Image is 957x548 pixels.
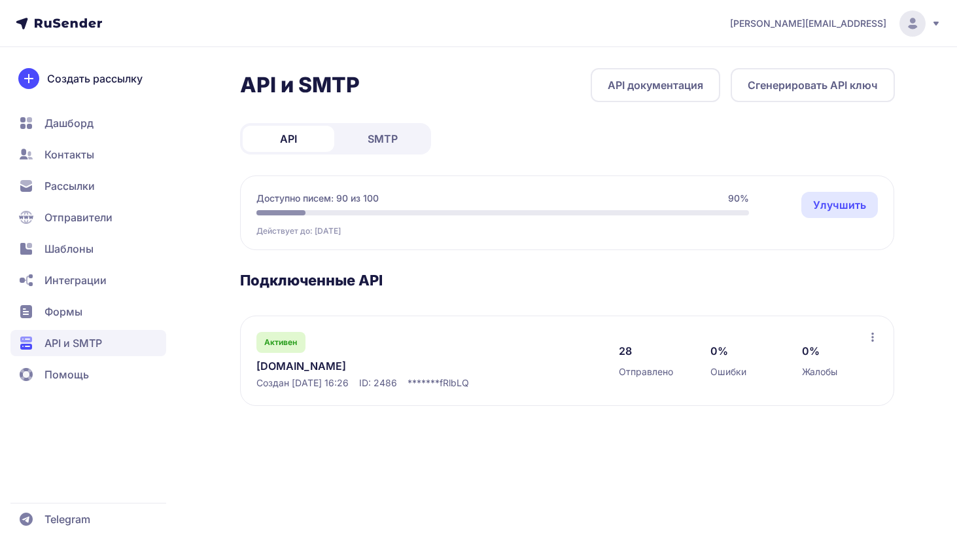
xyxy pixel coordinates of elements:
span: Контакты [44,147,94,162]
span: 28 [619,343,632,359]
span: Ошибки [710,365,746,378]
span: [PERSON_NAME][EMAIL_ADDRESS] [730,17,886,30]
span: 90% [728,192,749,205]
span: Отправители [44,210,113,225]
span: Отправлено [619,365,673,378]
span: Доступно писем: 90 из 100 [256,192,379,205]
span: 0% [802,343,820,359]
span: Telegram [44,511,90,527]
a: [DOMAIN_NAME] [256,358,525,374]
span: Создан [DATE] 16:26 [256,376,349,390]
a: API документация [591,68,720,102]
a: API [243,126,334,152]
span: Формы [44,304,82,320]
span: Шаблоны [44,241,94,257]
span: ID: 2486 [359,376,397,390]
span: Жалобы [802,365,837,378]
span: Действует до: [DATE] [256,226,341,236]
span: fRlbLQ [440,376,469,390]
a: Telegram [10,506,166,532]
h3: Подключенные API [240,271,895,289]
button: Сгенерировать API ключ [731,68,895,102]
span: Рассылки [44,178,95,194]
span: SMTP [368,131,398,147]
span: Дашборд [44,115,94,131]
span: API и SMTP [44,335,102,351]
span: Активен [264,337,297,348]
h2: API и SMTP [240,72,360,98]
span: Создать рассылку [47,71,143,86]
span: Помощь [44,367,89,382]
span: Интеграции [44,272,107,288]
span: API [280,131,297,147]
span: 0% [710,343,728,359]
a: Улучшить [801,192,878,218]
a: SMTP [337,126,428,152]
